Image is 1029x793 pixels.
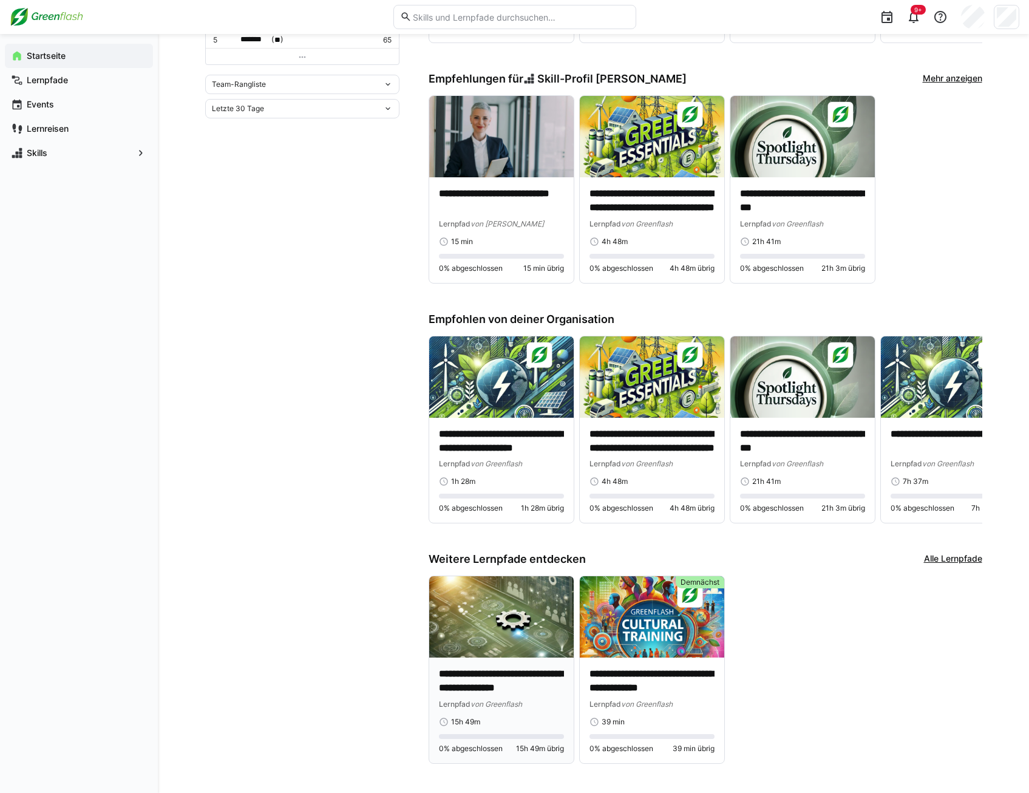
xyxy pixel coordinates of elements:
[670,264,715,273] span: 4h 48m übrig
[429,576,574,658] img: image
[922,459,974,468] span: von Greenflash
[903,477,928,486] span: 7h 37m
[523,264,564,273] span: 15 min übrig
[429,336,574,418] img: image
[429,72,687,86] h3: Empfehlungen für
[602,477,628,486] span: 4h 48m
[821,503,865,513] span: 21h 3m übrig
[740,459,772,468] span: Lernpfad
[470,459,522,468] span: von Greenflash
[673,744,715,754] span: 39 min übrig
[451,717,480,727] span: 15h 49m
[752,237,781,247] span: 21h 41m
[367,35,391,45] p: 65
[740,219,772,228] span: Lernpfad
[914,6,922,13] span: 9+
[429,313,982,326] h3: Empfohlen von deiner Organisation
[439,699,470,709] span: Lernpfad
[439,264,503,273] span: 0% abgeschlossen
[740,503,804,513] span: 0% abgeschlossen
[271,33,284,46] span: ( )
[470,219,544,228] span: von [PERSON_NAME]
[212,80,266,89] span: Team-Rangliste
[589,264,653,273] span: 0% abgeschlossen
[881,336,1025,418] img: image
[439,459,470,468] span: Lernpfad
[516,744,564,754] span: 15h 49m übrig
[602,237,628,247] span: 4h 48m
[602,717,625,727] span: 39 min
[451,237,473,247] span: 15 min
[772,459,823,468] span: von Greenflash
[621,459,673,468] span: von Greenflash
[589,699,621,709] span: Lernpfad
[621,699,673,709] span: von Greenflash
[772,219,823,228] span: von Greenflash
[213,35,231,45] p: 5
[891,459,922,468] span: Lernpfad
[681,577,719,587] span: Demnächst
[580,336,724,418] img: image
[730,96,875,177] img: image
[537,72,687,86] span: Skill-Profil [PERSON_NAME]
[212,104,264,114] span: Letzte 30 Tage
[923,72,982,86] a: Mehr anzeigen
[740,264,804,273] span: 0% abgeschlossen
[580,576,724,658] img: image
[730,336,875,418] img: image
[621,219,673,228] span: von Greenflash
[439,219,470,228] span: Lernpfad
[821,264,865,273] span: 21h 3m übrig
[670,503,715,513] span: 4h 48m übrig
[752,477,781,486] span: 21h 41m
[412,12,629,22] input: Skills und Lernpfade durchsuchen…
[589,503,653,513] span: 0% abgeschlossen
[521,503,564,513] span: 1h 28m übrig
[924,553,982,566] a: Alle Lernpfade
[429,553,586,566] h3: Weitere Lernpfade entdecken
[439,744,503,754] span: 0% abgeschlossen
[439,503,503,513] span: 0% abgeschlossen
[451,477,475,486] span: 1h 28m
[589,219,621,228] span: Lernpfad
[470,699,522,709] span: von Greenflash
[589,459,621,468] span: Lernpfad
[891,503,954,513] span: 0% abgeschlossen
[971,503,1016,513] span: 7h 37m übrig
[429,96,574,177] img: image
[580,96,724,177] img: image
[589,744,653,754] span: 0% abgeschlossen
